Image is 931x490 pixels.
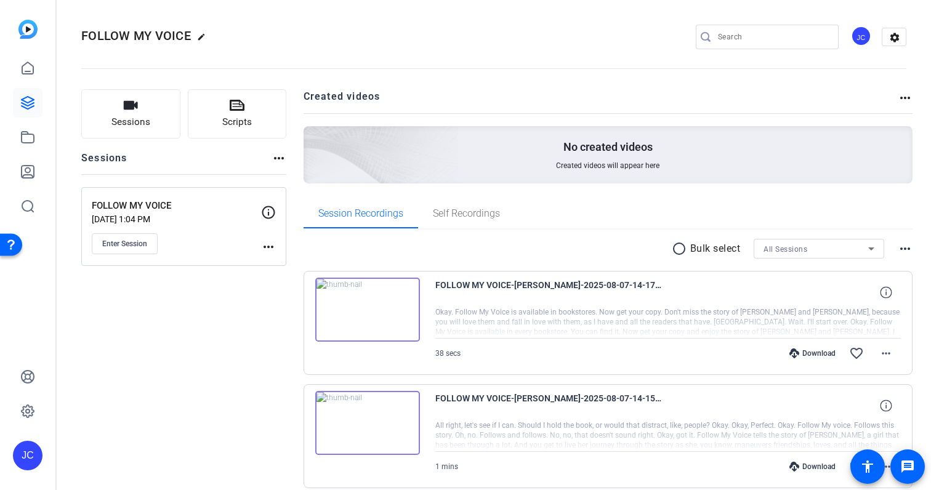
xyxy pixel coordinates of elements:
[111,115,150,129] span: Sessions
[764,245,807,254] span: All Sessions
[879,459,893,474] mat-icon: more_horiz
[222,115,252,129] span: Scripts
[435,349,461,358] span: 38 secs
[13,441,42,470] div: JC
[783,348,842,358] div: Download
[81,151,127,174] h2: Sessions
[851,26,873,47] ngx-avatar: Justin Cook
[849,346,864,361] mat-icon: favorite_border
[718,30,829,44] input: Search
[318,209,403,219] span: Session Recordings
[304,89,898,113] h2: Created videos
[882,28,907,47] mat-icon: settings
[81,89,180,139] button: Sessions
[188,89,287,139] button: Scripts
[860,459,875,474] mat-icon: accessibility
[433,209,500,219] span: Self Recordings
[92,199,261,213] p: FOLLOW MY VOICE
[900,459,915,474] mat-icon: message
[849,459,864,474] mat-icon: favorite_border
[435,462,458,471] span: 1 mins
[92,214,261,224] p: [DATE] 1:04 PM
[435,391,663,420] span: FOLLOW MY VOICE-[PERSON_NAME]-2025-08-07-14-15-27-003-0
[102,239,147,249] span: Enter Session
[272,151,286,166] mat-icon: more_horiz
[92,233,158,254] button: Enter Session
[556,161,659,171] span: Created videos will appear here
[315,278,420,342] img: thumb-nail
[879,346,893,361] mat-icon: more_horiz
[672,241,690,256] mat-icon: radio_button_unchecked
[197,33,212,47] mat-icon: edit
[435,278,663,307] span: FOLLOW MY VOICE-[PERSON_NAME]-2025-08-07-14-17-18-196-0
[315,391,420,455] img: thumb-nail
[783,462,842,472] div: Download
[690,241,741,256] p: Bulk select
[563,140,653,155] p: No created videos
[166,4,459,271] img: Creted videos background
[261,239,276,254] mat-icon: more_horiz
[18,20,38,39] img: blue-gradient.svg
[81,28,191,43] span: FOLLOW MY VOICE
[898,241,913,256] mat-icon: more_horiz
[898,90,913,105] mat-icon: more_horiz
[851,26,871,46] div: JC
